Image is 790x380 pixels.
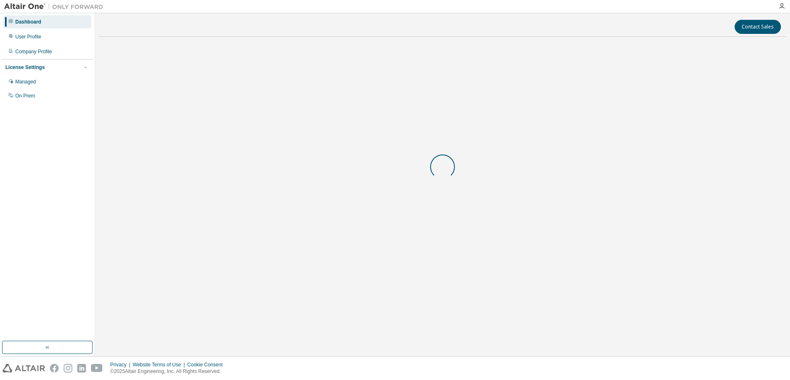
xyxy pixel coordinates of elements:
div: License Settings [5,64,45,71]
img: altair_logo.svg [2,364,45,373]
img: facebook.svg [50,364,59,373]
div: User Profile [15,33,41,40]
div: Company Profile [15,48,52,55]
p: © 2025 Altair Engineering, Inc. All Rights Reserved. [110,368,228,375]
div: Website Terms of Use [133,361,187,368]
button: Contact Sales [735,20,781,34]
div: Managed [15,78,36,85]
div: Privacy [110,361,133,368]
div: Cookie Consent [187,361,227,368]
div: Dashboard [15,19,41,25]
img: instagram.svg [64,364,72,373]
img: linkedin.svg [77,364,86,373]
div: On Prem [15,93,35,99]
img: Altair One [4,2,107,11]
img: youtube.svg [91,364,103,373]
